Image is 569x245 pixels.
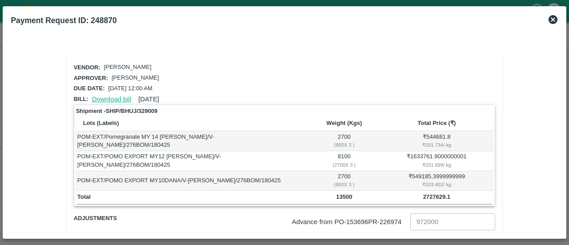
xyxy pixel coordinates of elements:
[336,193,352,200] b: 13500
[138,96,159,103] span: [DATE]
[308,131,380,151] td: 2700
[309,141,379,149] div: ( 900 X 3 )
[92,96,131,103] a: Download bill
[382,161,492,169] div: ₹ 201.699 / kg
[309,161,379,169] div: ( 2700 X 3 )
[76,171,309,191] td: POM-EXT/POMO EXPORT MY10DANA/V-[PERSON_NAME]/276BOM/180425
[74,96,88,102] span: Bill:
[380,151,493,171] td: ₹ 1633761.9000000001
[417,120,456,126] b: Total Price (₹)
[76,107,158,116] strong: Shipment - SHIP/BHUJ/329009
[326,120,362,126] b: Weight (Kgs)
[76,131,309,151] td: POM-EXT/Pomegranate MY 14 [PERSON_NAME]/V-[PERSON_NAME]/276BOM/180425
[308,151,380,171] td: 8100
[382,181,492,189] div: ₹ 203.402 / kg
[382,141,492,149] div: ₹ 201.734 / kg
[74,75,108,81] span: Approver:
[112,74,159,82] p: [PERSON_NAME]
[108,84,152,93] p: [DATE] 12:00 AM
[292,217,407,227] p: Advance from PO- 153696 PR- 226974
[410,213,496,230] input: Advance
[74,64,100,71] span: Vendor:
[74,213,144,224] span: Adjustments
[423,193,450,200] b: 2727629.1
[77,193,91,200] b: Total
[11,16,116,25] b: Payment Request ID: 248870
[380,131,493,151] td: ₹ 544681.8
[83,120,119,126] b: Lots (Labels)
[380,171,493,191] td: ₹ 549185.3999999999
[309,181,379,189] div: ( 900 X 3 )
[74,85,105,92] span: Due date:
[76,151,309,171] td: POM-EXT/POMO EXPORT MY12 [PERSON_NAME]/V-[PERSON_NAME]/276BOM/180425
[104,63,152,72] p: [PERSON_NAME]
[308,171,380,191] td: 2700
